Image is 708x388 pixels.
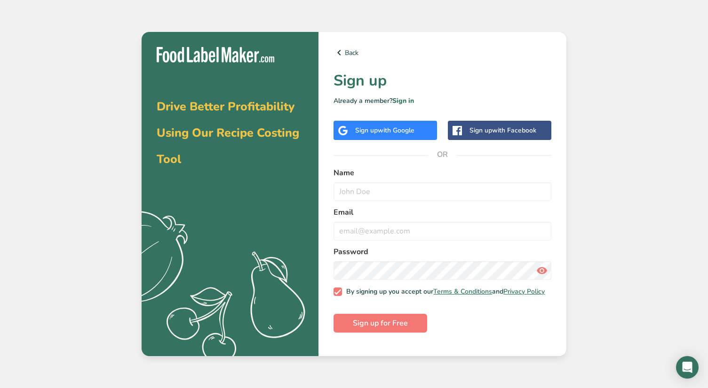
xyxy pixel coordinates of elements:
[334,246,551,257] label: Password
[334,70,551,92] h1: Sign up
[157,99,299,167] span: Drive Better Profitability Using Our Recipe Costing Tool
[392,96,414,105] a: Sign in
[334,207,551,218] label: Email
[342,287,545,296] span: By signing up you accept our and
[676,356,699,379] div: Open Intercom Messenger
[378,126,414,135] span: with Google
[433,287,492,296] a: Terms & Conditions
[334,314,427,333] button: Sign up for Free
[334,96,551,106] p: Already a member?
[353,318,408,329] span: Sign up for Free
[355,125,414,135] div: Sign up
[334,182,551,201] input: John Doe
[429,140,457,169] span: OR
[157,47,274,62] img: Food Label Maker
[492,126,536,135] span: with Facebook
[334,167,551,178] label: Name
[334,222,551,241] input: email@example.com
[503,287,545,296] a: Privacy Policy
[334,47,551,58] a: Back
[469,125,536,135] div: Sign up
